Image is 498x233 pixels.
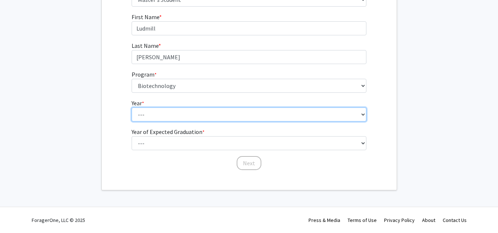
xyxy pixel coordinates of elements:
[237,156,261,170] button: Next
[309,217,340,223] a: Press & Media
[132,42,159,49] span: Last Name
[32,207,85,233] div: ForagerOne, LLC © 2025
[132,99,144,107] label: Year
[6,200,31,227] iframe: Chat
[132,13,159,21] span: First Name
[132,70,157,79] label: Program
[422,217,435,223] a: About
[443,217,467,223] a: Contact Us
[132,127,205,136] label: Year of Expected Graduation
[348,217,377,223] a: Terms of Use
[384,217,415,223] a: Privacy Policy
